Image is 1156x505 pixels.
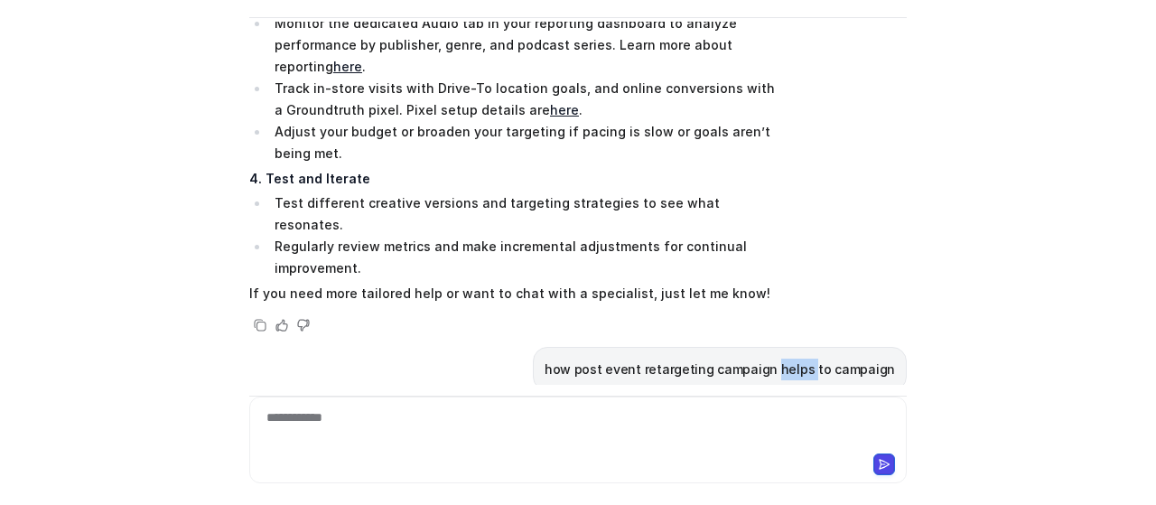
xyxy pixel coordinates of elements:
[545,359,895,380] p: how post event retargeting campaign helps to campaign
[269,13,778,78] li: Monitor the dedicated Audio tab in your reporting dashboard to analyze performance by publisher, ...
[269,236,778,279] li: Regularly review metrics and make incremental adjustments for continual improvement.
[249,283,778,304] p: If you need more tailored help or want to chat with a specialist, just let me know!
[269,192,778,236] li: Test different creative versions and targeting strategies to see what resonates.
[249,171,370,186] strong: 4. Test and Iterate
[269,121,778,164] li: Adjust your budget or broaden your targeting if pacing is slow or goals aren’t being met.
[269,78,778,121] li: Track in-store visits with Drive-To location goals, and online conversions with a Groundtruth pix...
[550,102,579,117] a: here
[333,59,362,74] a: here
